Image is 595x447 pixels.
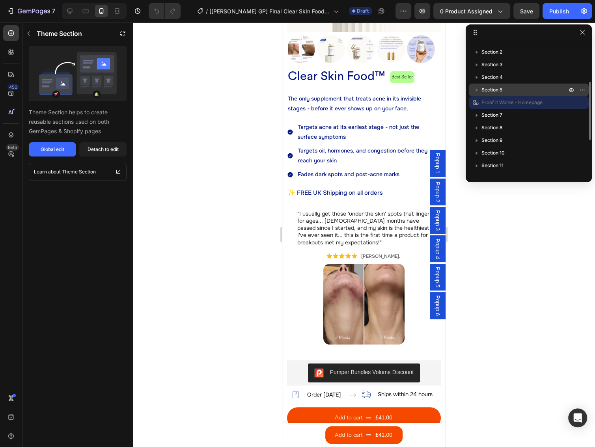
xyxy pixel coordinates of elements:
[37,29,82,38] p: Theme Section
[568,408,587,427] div: Open Intercom Messenger
[41,146,64,153] div: Global edit
[481,162,504,169] span: Section 11
[62,168,96,176] p: Theme Section
[440,7,492,15] span: 0 product assigned
[357,7,369,15] span: Draft
[3,3,59,19] button: 7
[282,22,446,447] iframe: Design area
[433,3,510,19] button: 0 product assigned
[29,142,76,156] button: Global edit
[209,7,330,15] span: [[PERSON_NAME] GP] Final Clear Skin Food Done - TEXT UPDATED v2
[481,124,503,132] span: Section 8
[481,111,502,119] span: Section 7
[88,146,119,153] div: Detach to edit
[481,99,543,106] span: Proof it Works - Homepage
[52,6,55,16] p: 7
[29,163,127,181] a: Learn about Theme Section
[29,108,127,136] p: Theme Section helps to create reusable sections used on both GemPages & Shopify pages
[549,7,569,15] div: Publish
[520,8,533,15] span: Save
[481,86,502,94] span: Section 5
[206,7,208,15] span: /
[481,48,502,56] span: Section 2
[481,149,505,157] span: Section 10
[481,61,503,69] span: Section 3
[481,73,503,81] span: Section 4
[34,168,61,176] p: Learn about
[6,144,19,151] div: Beta
[543,3,576,19] button: Publish
[149,3,181,19] div: Undo/Redo
[481,136,503,144] span: Section 9
[7,84,19,90] div: 450
[513,3,539,19] button: Save
[79,142,127,156] button: Detach to edit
